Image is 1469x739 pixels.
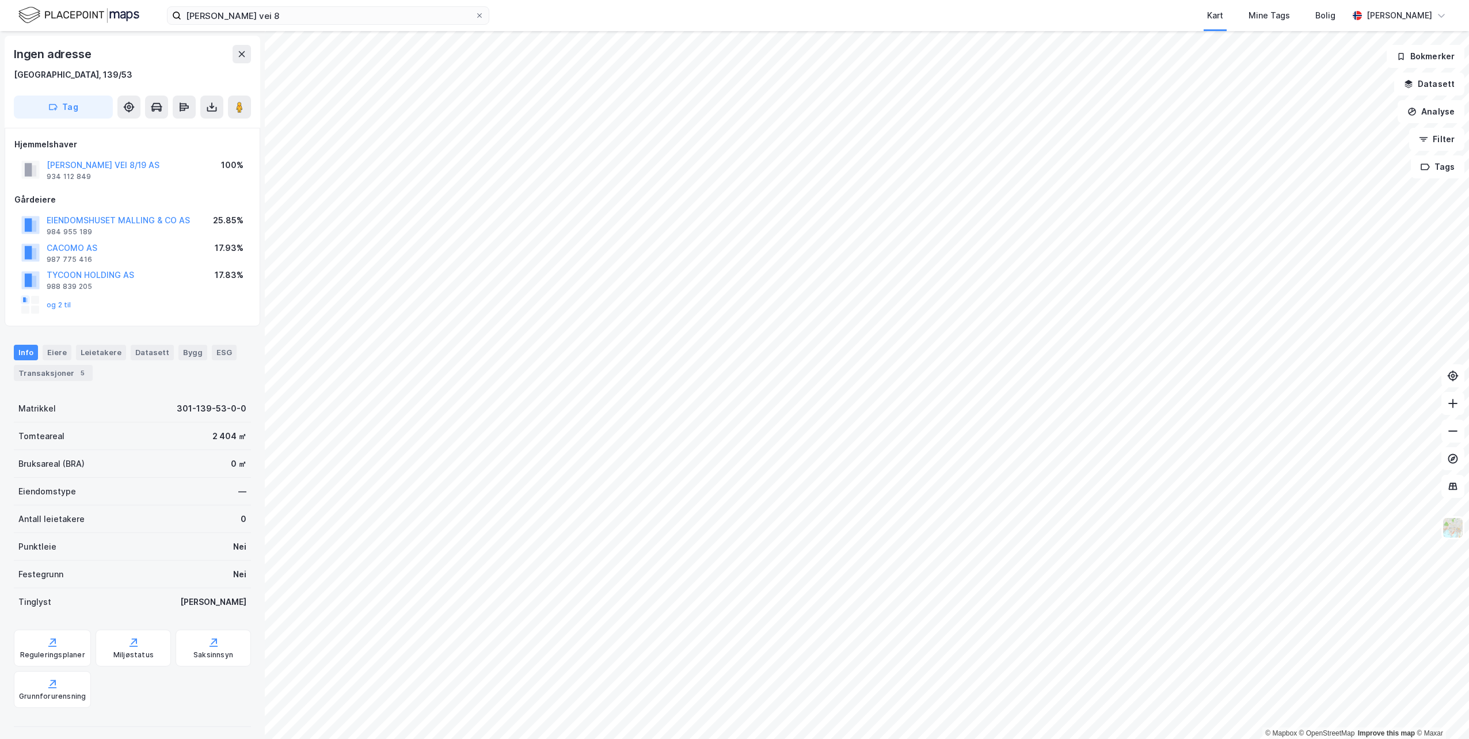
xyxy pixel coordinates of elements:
div: Festegrunn [18,567,63,581]
div: 100% [221,158,243,172]
div: [GEOGRAPHIC_DATA], 139/53 [14,68,132,82]
div: 984 955 189 [47,227,92,237]
div: [PERSON_NAME] [1367,9,1432,22]
div: Info [14,345,38,360]
div: [PERSON_NAME] [180,595,246,609]
div: — [238,485,246,498]
iframe: Chat Widget [1411,684,1469,739]
button: Tag [14,96,113,119]
div: Saksinnsyn [193,650,233,660]
img: logo.f888ab2527a4732fd821a326f86c7f29.svg [18,5,139,25]
button: Analyse [1398,100,1464,123]
div: 0 [241,512,246,526]
div: Ingen adresse [14,45,93,63]
div: 301-139-53-0-0 [177,402,246,416]
input: Søk på adresse, matrikkel, gårdeiere, leietakere eller personer [181,7,475,24]
button: Datasett [1394,73,1464,96]
div: Tomteareal [18,429,64,443]
div: Gårdeiere [14,193,250,207]
a: Improve this map [1358,729,1415,737]
div: Punktleie [18,540,56,554]
div: Matrikkel [18,402,56,416]
div: 0 ㎡ [231,457,246,471]
div: Grunnforurensning [19,692,86,701]
div: Kart [1207,9,1223,22]
div: Nei [233,567,246,581]
div: 2 404 ㎡ [212,429,246,443]
div: 17.83% [215,268,243,282]
div: Bolig [1315,9,1335,22]
div: Miljøstatus [113,650,154,660]
div: Antall leietakere [18,512,85,526]
div: 17.93% [215,241,243,255]
div: Eiere [43,345,71,360]
div: 25.85% [213,214,243,227]
div: Bygg [178,345,207,360]
button: Tags [1411,155,1464,178]
div: 987 775 416 [47,255,92,264]
div: 5 [77,367,88,379]
div: Nei [233,540,246,554]
div: Tinglyst [18,595,51,609]
div: Transaksjoner [14,365,93,381]
div: Kontrollprogram for chat [1411,684,1469,739]
a: OpenStreetMap [1299,729,1355,737]
div: 988 839 205 [47,282,92,291]
div: Eiendomstype [18,485,76,498]
button: Filter [1409,128,1464,151]
div: Bruksareal (BRA) [18,457,85,471]
div: 934 112 849 [47,172,91,181]
div: Datasett [131,345,174,360]
img: Z [1442,517,1464,539]
div: Reguleringsplaner [20,650,85,660]
div: Mine Tags [1249,9,1290,22]
a: Mapbox [1265,729,1297,737]
div: Hjemmelshaver [14,138,250,151]
div: ESG [212,345,237,360]
div: Leietakere [76,345,126,360]
button: Bokmerker [1387,45,1464,68]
